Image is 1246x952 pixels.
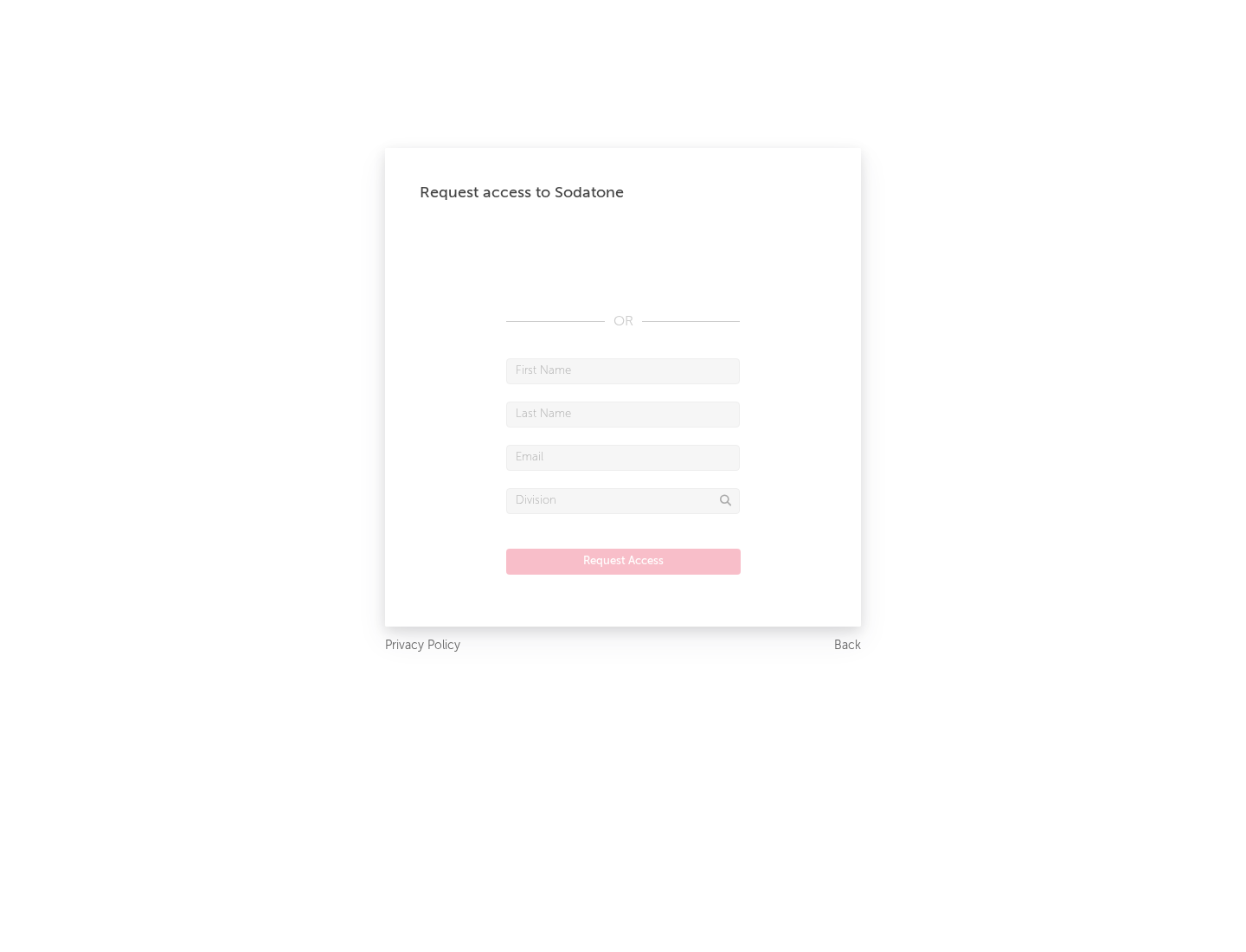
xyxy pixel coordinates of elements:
input: Email [506,445,740,471]
button: Request Access [506,549,741,575]
div: OR [506,312,740,332]
a: Back [834,635,861,657]
input: Division [506,488,740,514]
input: First Name [506,358,740,384]
div: Request access to Sodatone [420,183,826,203]
a: Privacy Policy [385,635,460,657]
input: Last Name [506,402,740,428]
